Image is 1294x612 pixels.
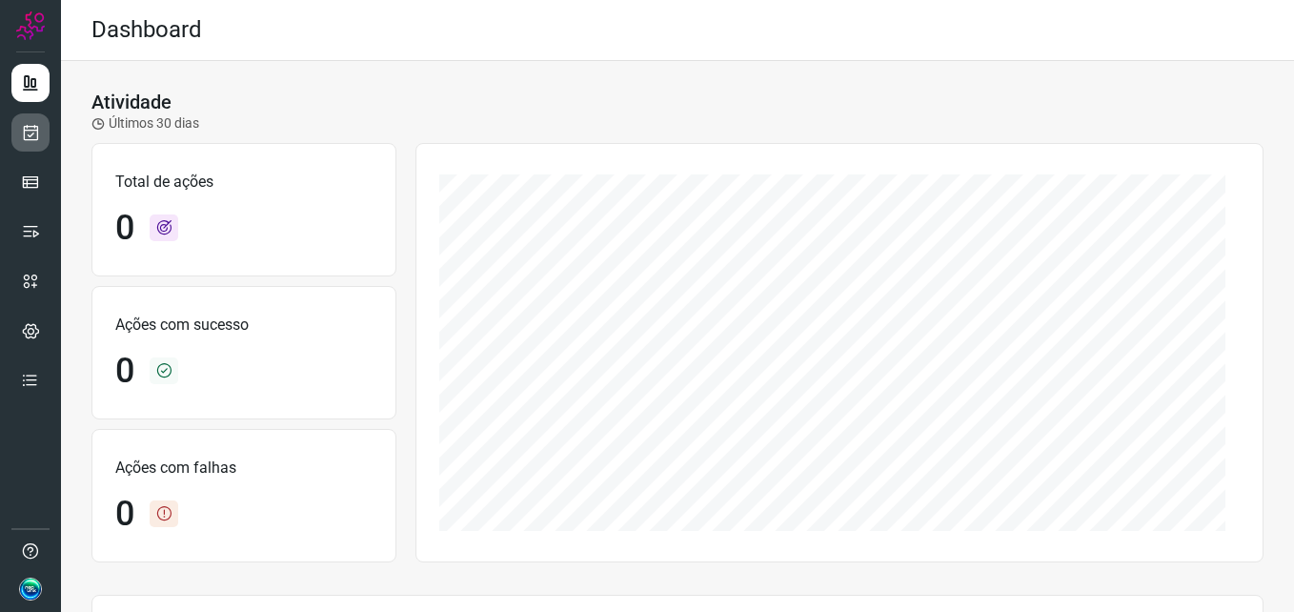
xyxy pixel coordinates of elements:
[91,113,199,133] p: Últimos 30 dias
[115,494,134,535] h1: 0
[91,16,202,44] h2: Dashboard
[115,351,134,392] h1: 0
[115,208,134,249] h1: 0
[115,457,373,479] p: Ações com falhas
[19,578,42,601] img: d1faacb7788636816442e007acca7356.jpg
[91,91,172,113] h3: Atividade
[115,314,373,337] p: Ações com sucesso
[16,11,45,40] img: Logo
[115,171,373,194] p: Total de ações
